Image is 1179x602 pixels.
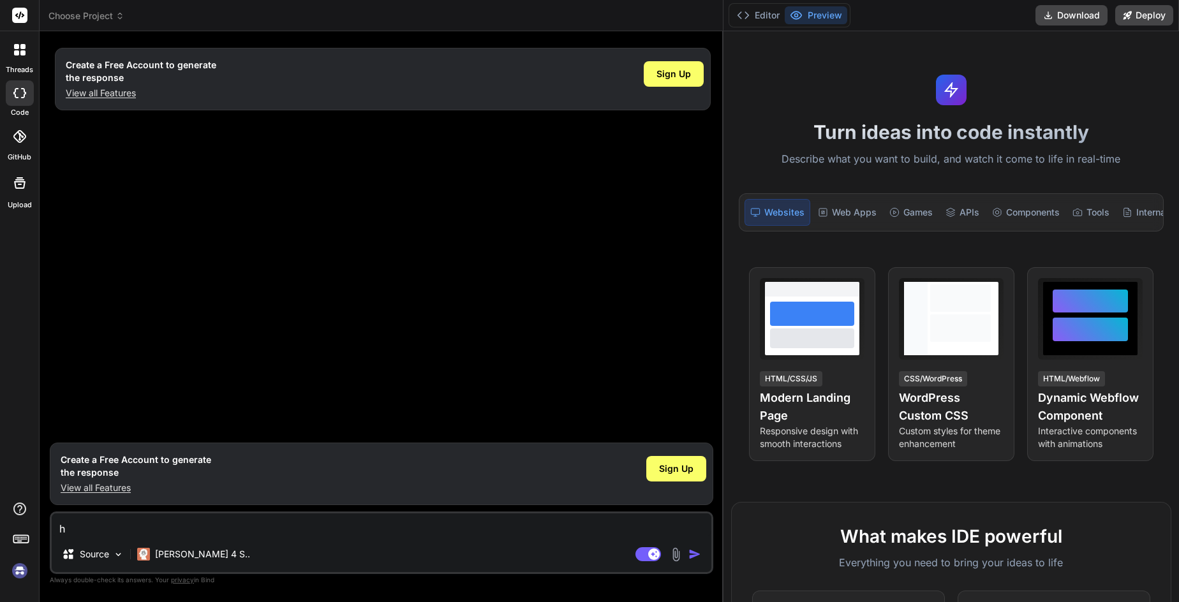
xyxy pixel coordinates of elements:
[732,6,785,24] button: Editor
[137,548,150,561] img: Claude 4 Sonnet
[884,199,938,226] div: Games
[9,560,31,582] img: signin
[760,389,864,425] h4: Modern Landing Page
[659,462,693,475] span: Sign Up
[8,152,31,163] label: GitHub
[61,453,211,479] h1: Create a Free Account to generate the response
[113,549,124,560] img: Pick Models
[61,481,211,494] p: View all Features
[11,107,29,118] label: code
[731,151,1171,168] p: Describe what you want to build, and watch it come to life in real-time
[760,371,822,386] div: HTML/CSS/JS
[752,555,1150,570] p: Everything you need to bring your ideas to life
[899,371,967,386] div: CSS/WordPress
[66,87,216,99] p: View all Features
[760,425,864,450] p: Responsive design with smooth interactions
[1115,5,1173,26] button: Deploy
[899,425,1004,450] p: Custom styles for theme enhancement
[752,523,1150,550] h2: What makes IDE powerful
[940,199,984,226] div: APIs
[656,68,691,80] span: Sign Up
[8,200,32,210] label: Upload
[688,548,701,561] img: icon
[1038,389,1143,425] h4: Dynamic Webflow Component
[48,10,124,22] span: Choose Project
[66,59,216,84] h1: Create a Free Account to generate the response
[80,548,109,561] p: Source
[745,199,810,226] div: Websites
[1038,371,1105,386] div: HTML/Webflow
[52,513,711,536] textarea: h
[50,574,713,586] p: Always double-check its answers. Your in Bind
[731,121,1171,143] h1: Turn ideas into code instantly
[155,548,250,561] p: [PERSON_NAME] 4 S..
[785,6,847,24] button: Preview
[813,199,882,226] div: Web Apps
[1038,425,1143,450] p: Interactive components with animations
[899,389,1004,425] h4: WordPress Custom CSS
[1067,199,1115,226] div: Tools
[1035,5,1108,26] button: Download
[669,547,683,562] img: attachment
[171,576,194,584] span: privacy
[6,64,33,75] label: threads
[987,199,1065,226] div: Components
